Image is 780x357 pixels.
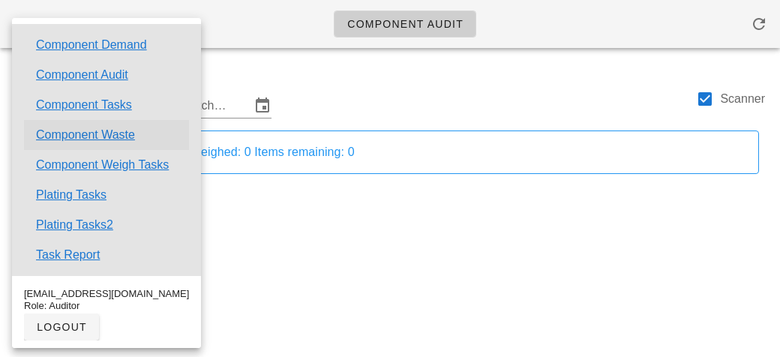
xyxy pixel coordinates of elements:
div: Role: Auditor [24,300,189,312]
a: Task Report [36,246,100,264]
div: [EMAIL_ADDRESS][DOMAIN_NAME] [24,288,189,300]
a: Plating Tasks2 [36,216,113,234]
a: Component Audit [36,66,128,84]
a: Component Waste [36,126,135,144]
label: Scanner [720,91,765,106]
a: Plating Tasks [36,186,106,204]
a: Component Demand [36,36,147,54]
a: Component Audit [334,10,476,37]
button: logout [24,313,99,340]
a: Component Tasks [36,96,132,114]
span: logout [36,321,87,333]
a: Component Weigh Tasks [36,156,169,174]
div: Items to weigh: 0 Items weighed: 0 Items remaining: 0 [64,144,746,160]
span: Component Audit [346,18,463,30]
